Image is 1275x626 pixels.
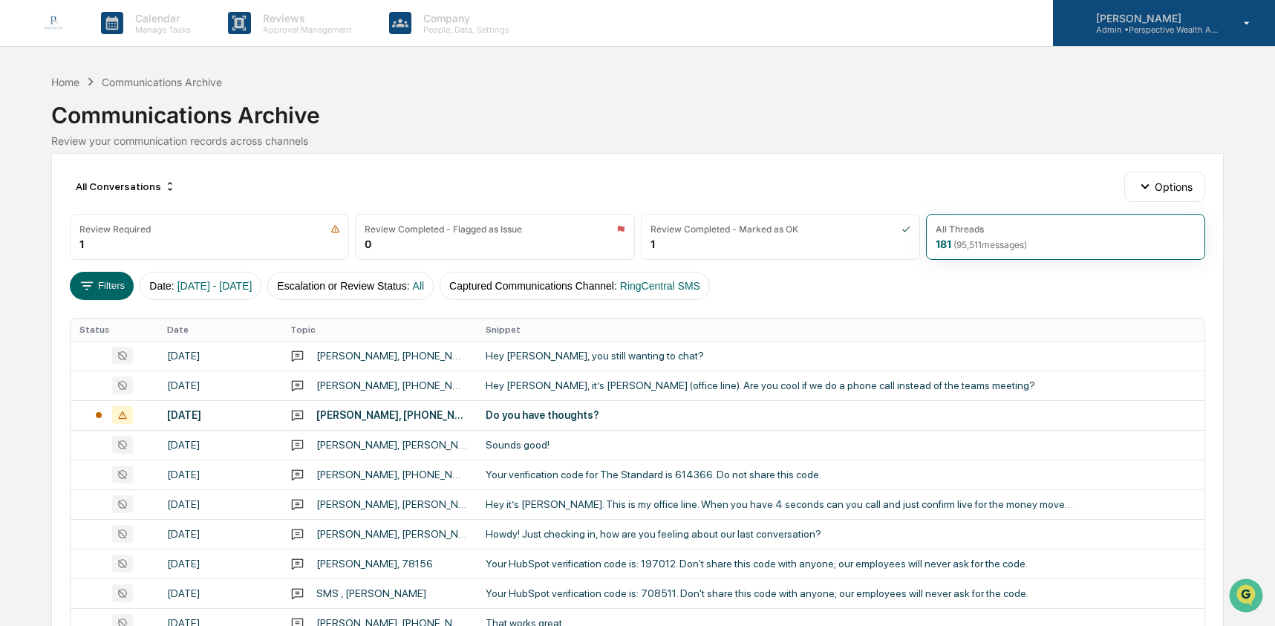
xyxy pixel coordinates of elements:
[316,409,467,421] div: [PERSON_NAME], [PHONE_NUMBER]
[316,587,426,599] div: SMS , [PERSON_NAME]
[70,175,182,198] div: All Conversations
[316,350,467,362] div: [PERSON_NAME], [PHONE_NUMBER]
[486,587,1080,599] div: Your HubSpot verification code is: 708511. Don't share this code with anyone; our employees will ...
[365,238,371,250] div: 0
[486,409,1080,421] div: Do you have thoughts?
[167,409,273,421] div: [DATE]
[1227,577,1268,617] iframe: Open customer support
[616,224,625,234] img: icon
[167,498,273,510] div: [DATE]
[411,25,517,35] p: People, Data, Settings
[167,558,273,570] div: [DATE]
[167,379,273,391] div: [DATE]
[51,76,79,88] div: Home
[123,25,198,35] p: Manage Tasks
[9,209,100,236] a: 🔎Data Lookup
[936,224,984,235] div: All Threads
[30,215,94,230] span: Data Lookup
[105,251,180,263] a: Powered byPylon
[330,224,340,234] img: icon
[102,181,190,208] a: 🗄️Attestations
[486,528,1080,540] div: Howdy! Just checking in, how are you feeling about our last conversation?
[650,224,798,235] div: Review Completed - Marked as OK
[158,319,281,341] th: Date
[167,587,273,599] div: [DATE]
[486,439,1080,451] div: Sounds good!
[411,12,517,25] p: Company
[79,224,151,235] div: Review Required
[108,189,120,200] div: 🗄️
[36,5,71,41] img: logo
[650,238,655,250] div: 1
[51,90,1225,128] div: Communications Archive
[620,280,700,292] span: RingCentral SMS
[252,118,270,136] button: Start new chat
[15,217,27,229] div: 🔎
[251,25,359,35] p: Approval Management
[316,498,467,510] div: [PERSON_NAME], [PERSON_NAME]
[486,498,1080,510] div: Hey it’s [PERSON_NAME]. This is my office line. When you have 4 seconds can you call and just con...
[70,272,134,300] button: Filters
[51,134,1225,147] div: Review your communication records across channels
[15,114,42,140] img: 1746055101610-c473b297-6a78-478c-a979-82029cc54cd1
[140,272,261,300] button: Date:[DATE] - [DATE]
[50,128,188,140] div: We're available if you need us!
[316,558,433,570] div: [PERSON_NAME], 78156
[167,469,273,480] div: [DATE]
[316,469,467,480] div: [PERSON_NAME], [PHONE_NUMBER]
[486,558,1080,570] div: Your HubSpot verification code is: 197012. Don't share this code with anyone; our employees will ...
[316,439,467,451] div: [PERSON_NAME], [PERSON_NAME]
[281,319,476,341] th: Topic
[486,350,1080,362] div: Hey [PERSON_NAME], you still wanting to chat?
[440,272,710,300] button: Captured Communications Channel:RingCentral SMS
[30,187,96,202] span: Preclearance
[9,181,102,208] a: 🖐️Preclearance
[365,224,522,235] div: Review Completed - Flagged as Issue
[486,469,1080,480] div: Your verification code for The Standard is 614366. Do not share this code.
[316,379,467,391] div: [PERSON_NAME], [PHONE_NUMBER]
[477,319,1205,341] th: Snippet
[901,224,910,234] img: icon
[148,252,180,263] span: Pylon
[413,280,425,292] span: All
[1124,172,1205,201] button: Options
[167,350,273,362] div: [DATE]
[50,114,244,128] div: Start new chat
[316,528,467,540] div: [PERSON_NAME], [PERSON_NAME]
[167,439,273,451] div: [DATE]
[167,528,273,540] div: [DATE]
[936,238,1027,250] div: 181
[486,379,1080,391] div: Hey [PERSON_NAME], it’s [PERSON_NAME] (office line). Are you cool if we do a phone call instead o...
[1084,25,1222,35] p: Admin • Perspective Wealth Advisors
[15,31,270,55] p: How can we help?
[267,272,434,300] button: Escalation or Review Status:All
[71,319,158,341] th: Status
[123,187,184,202] span: Attestations
[251,12,359,25] p: Reviews
[79,238,84,250] div: 1
[177,280,252,292] span: [DATE] - [DATE]
[953,239,1027,250] span: ( 95,511 messages)
[102,76,222,88] div: Communications Archive
[1084,12,1222,25] p: [PERSON_NAME]
[123,12,198,25] p: Calendar
[15,189,27,200] div: 🖐️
